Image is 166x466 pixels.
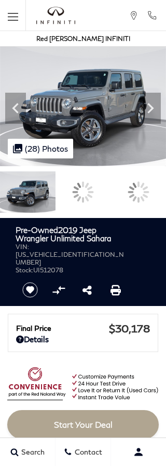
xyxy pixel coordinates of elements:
a: Call Red Noland INFINITI [147,11,157,20]
button: Compare vehicle [51,282,66,298]
span: Stock: [16,266,33,274]
a: infiniti [36,7,75,24]
button: Save vehicle [19,282,41,298]
span: [US_VEHICLE_IDENTIFICATION_NUMBER] [16,251,124,266]
span: VIN: [16,243,29,251]
span: Start Your Deal [54,419,113,429]
span: $30,178 [109,322,150,334]
div: (28) Photos [8,139,73,158]
button: user-profile-menu [111,439,166,465]
span: Search [19,448,45,457]
a: Red [PERSON_NAME] INFINITI [36,35,130,42]
span: UI512078 [33,266,63,274]
span: Contact [72,448,102,457]
img: INFINITI [36,7,75,24]
a: Share this Pre-Owned 2019 Jeep Wrangler Unlimited Sahara [82,284,92,296]
span: Final Price [16,324,109,332]
strong: Pre-Owned [16,225,58,235]
a: Details [16,334,150,344]
a: Final Price $30,178 [16,322,150,334]
a: Start Your Deal [7,410,159,439]
a: Print this Pre-Owned 2019 Jeep Wrangler Unlimited Sahara [110,284,121,296]
h1: 2019 Jeep Wrangler Unlimited Sahara [16,226,125,243]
